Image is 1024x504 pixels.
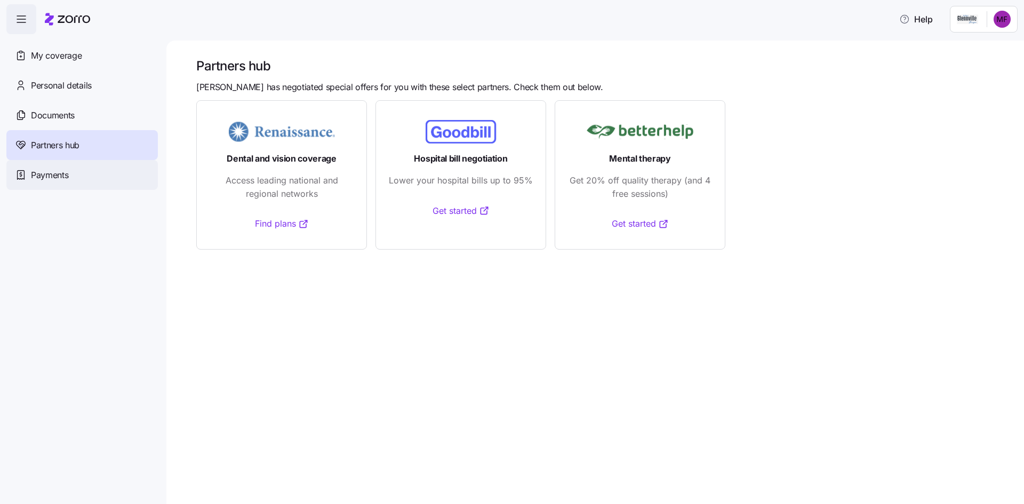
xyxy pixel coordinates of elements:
img: ab950ebd7c731523cc3f55f7534ab0d0 [994,11,1011,28]
span: Lower your hospital bills up to 95% [389,174,533,187]
a: Get started [433,204,490,218]
span: Hospital bill negotiation [414,152,507,165]
a: Partners hub [6,130,158,160]
a: Get started [612,217,669,230]
span: [PERSON_NAME] has negotiated special offers for you with these select partners. Check them out be... [196,81,603,94]
a: Payments [6,160,158,190]
button: Help [891,9,941,30]
span: My coverage [31,49,82,62]
span: Mental therapy [609,152,671,165]
a: My coverage [6,41,158,70]
span: Payments [31,169,68,182]
a: Find plans [255,217,309,230]
img: Employer logo [957,13,978,26]
span: Get 20% off quality therapy (and 4 free sessions) [568,174,712,201]
span: Personal details [31,79,92,92]
span: Access leading national and regional networks [210,174,354,201]
span: Dental and vision coverage [227,152,337,165]
a: Documents [6,100,158,130]
h1: Partners hub [196,58,1009,74]
span: Documents [31,109,75,122]
span: Partners hub [31,139,79,152]
a: Personal details [6,70,158,100]
span: Help [899,13,933,26]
